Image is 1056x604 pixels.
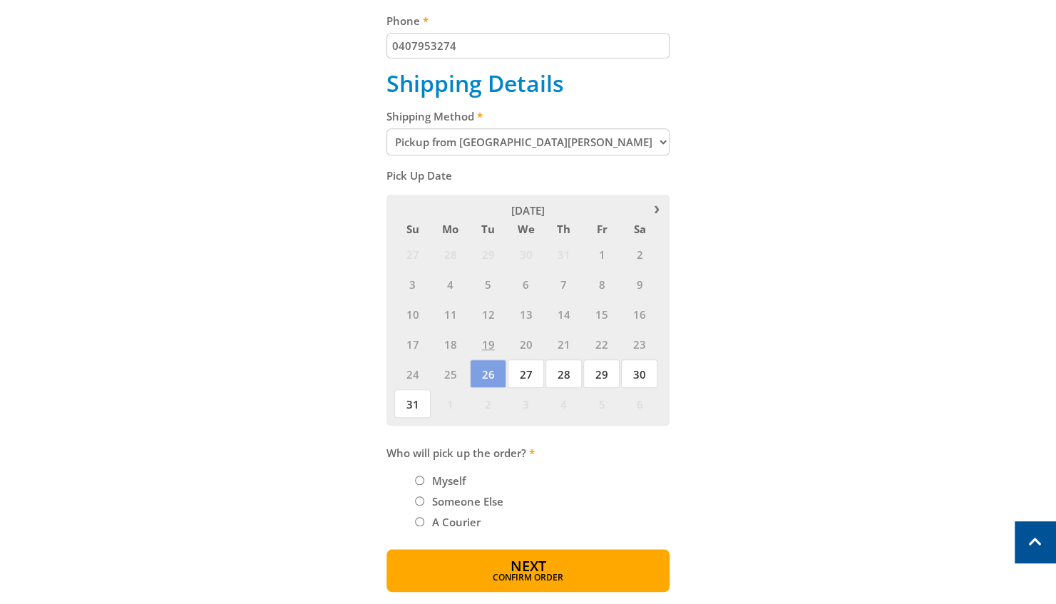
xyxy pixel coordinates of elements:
[386,12,670,29] label: Phone
[511,203,545,217] span: [DATE]
[621,220,657,238] span: Sa
[621,240,657,268] span: 2
[508,359,544,388] span: 27
[432,220,468,238] span: Mo
[432,240,468,268] span: 28
[508,389,544,418] span: 3
[583,329,620,358] span: 22
[427,510,486,534] label: A Courier
[470,220,506,238] span: Tu
[394,270,431,298] span: 3
[432,270,468,298] span: 4
[386,444,670,461] label: Who will pick up the order?
[432,329,468,358] span: 18
[394,359,431,388] span: 24
[470,359,506,388] span: 26
[508,329,544,358] span: 20
[508,270,544,298] span: 6
[470,240,506,268] span: 29
[386,167,670,184] label: Pick Up Date
[621,389,657,418] span: 6
[583,240,620,268] span: 1
[386,549,670,592] button: Next Confirm order
[621,270,657,298] span: 9
[545,329,582,358] span: 21
[508,220,544,238] span: We
[583,389,620,418] span: 5
[432,389,468,418] span: 1
[545,240,582,268] span: 31
[510,556,545,575] span: Next
[394,329,431,358] span: 17
[470,300,506,328] span: 12
[470,329,506,358] span: 19
[432,359,468,388] span: 25
[394,240,431,268] span: 27
[583,220,620,238] span: Fr
[545,359,582,388] span: 28
[470,270,506,298] span: 5
[545,220,582,238] span: Th
[583,300,620,328] span: 15
[386,33,670,58] input: Please enter your telephone number.
[508,240,544,268] span: 30
[415,496,424,506] input: Please select who will pick up the order.
[427,489,508,513] label: Someone Else
[583,359,620,388] span: 29
[386,70,670,97] h2: Shipping Details
[621,300,657,328] span: 16
[427,469,471,493] label: Myself
[621,359,657,388] span: 30
[394,300,431,328] span: 10
[417,573,639,582] span: Confirm order
[508,300,544,328] span: 13
[545,300,582,328] span: 14
[470,389,506,418] span: 2
[545,270,582,298] span: 7
[386,128,670,155] select: Please select a shipping method.
[583,270,620,298] span: 8
[394,389,431,418] span: 31
[621,329,657,358] span: 23
[432,300,468,328] span: 11
[415,476,424,485] input: Please select who will pick up the order.
[415,517,424,526] input: Please select who will pick up the order.
[545,389,582,418] span: 4
[386,108,670,125] label: Shipping Method
[394,220,431,238] span: Su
